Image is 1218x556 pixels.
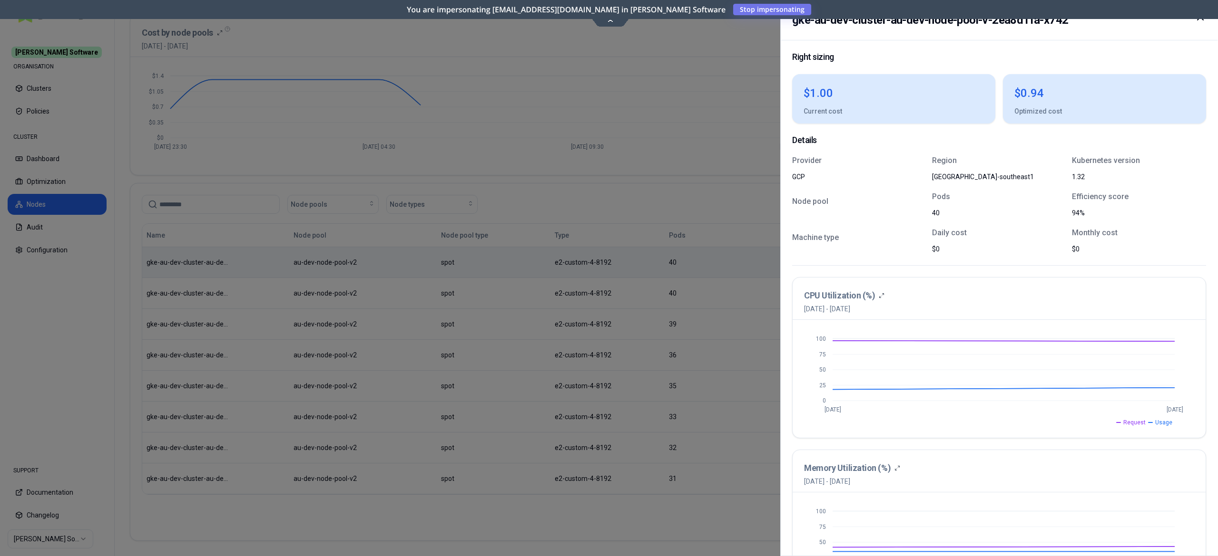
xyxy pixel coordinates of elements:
[819,539,826,546] tspan: 50
[1072,229,1206,237] p: Monthly cost
[932,208,1040,218] div: 40
[932,157,1066,164] p: Region
[792,198,926,205] p: Node pool
[792,52,1206,63] p: Right sizing
[792,106,995,124] div: Current cost
[823,397,826,404] tspan: 0
[932,172,1040,182] div: australia-southeast1
[792,74,995,106] div: $1.00
[816,508,826,515] tspan: 100
[792,172,900,182] div: GCP
[1003,106,1206,124] div: Optimized cost
[825,406,841,413] tspan: [DATE]
[1167,406,1183,413] tspan: [DATE]
[819,382,826,389] tspan: 25
[1123,419,1146,426] span: Request
[792,234,926,241] p: Machine type
[804,461,891,475] h3: Memory Utilization (%)
[816,336,826,342] tspan: 100
[819,351,826,358] tspan: 75
[1072,172,1179,182] div: 1.32
[1072,208,1179,218] div: 94%
[932,193,1066,201] p: Pods
[932,244,1040,254] div: $0
[804,477,900,486] span: [DATE] - [DATE]
[792,157,926,164] p: Provider
[804,304,884,314] span: [DATE] - [DATE]
[1003,74,1206,106] div: $0.94
[1072,244,1179,254] div: $0
[932,229,1066,237] p: Daily cost
[819,366,826,373] tspan: 50
[1155,419,1172,426] span: Usage
[819,524,826,530] tspan: 75
[804,289,875,302] h3: CPU Utilization (%)
[792,135,1206,146] p: Details
[792,11,1068,29] h2: gke-au-dev-cluster-au-dev-node-pool-v-2ea8d1fa-x742
[1072,157,1206,164] p: Kubernetes version
[1072,193,1206,201] p: Efficiency score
